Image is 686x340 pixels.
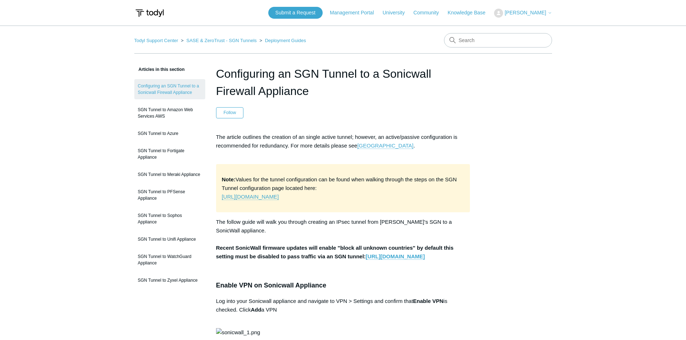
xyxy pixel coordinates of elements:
[222,175,465,201] p: Values for the tunnel configuration can be found when walking through the steps on the SGN Tunnel...
[216,328,260,337] img: sonicwall_1.png
[216,65,470,100] h1: Configuring an SGN Tunnel to a Sonicwall Firewall Appliance
[366,253,425,260] a: [URL][DOMAIN_NAME]
[134,67,185,72] span: Articles in this section
[216,218,470,261] p: The follow guide will walk you through creating an IPsec tunnel from [PERSON_NAME]'s SGN to a Son...
[134,168,205,181] a: SGN Tunnel to Meraki Appliance
[413,298,443,304] strong: Enable VPN
[505,10,546,15] span: [PERSON_NAME]
[134,6,165,20] img: Todyl Support Center Help Center home page
[357,142,413,149] a: [GEOGRAPHIC_DATA]
[268,7,323,19] a: Submit a Request
[444,33,552,47] input: Search
[413,9,446,17] a: Community
[216,297,470,323] p: Log into your Sonicwall appliance and navigate to VPN > Settings and confirm that is checked. Cli...
[265,38,306,43] a: Deployment Guides
[216,245,454,260] strong: Recent SonicWall firmware updates will enable "block all unknown countries" by default this setti...
[134,38,180,43] li: Todyl Support Center
[330,9,381,17] a: Management Portal
[134,127,205,140] a: SGN Tunnel to Azure
[216,107,244,118] button: Follow Article
[134,103,205,123] a: SGN Tunnel to Amazon Web Services AWS
[134,209,205,229] a: SGN Tunnel to Sophos Appliance
[216,133,470,159] p: The article outlines the creation of an single active tunnel; however, an active/passive configur...
[134,79,205,99] a: Configuring an SGN Tunnel to a Sonicwall Firewall Appliance
[134,185,205,205] a: SGN Tunnel to PFSense Appliance
[134,232,205,246] a: SGN Tunnel to Unifi Appliance
[222,194,279,200] a: [URL][DOMAIN_NAME]
[382,9,412,17] a: University
[222,176,236,182] strong: Note:
[134,38,178,43] a: Todyl Support Center
[216,280,470,291] h3: Enable VPN on Sonicwall Appliance
[258,38,306,43] li: Deployment Guides
[494,9,552,18] button: [PERSON_NAME]
[251,307,261,313] strong: Add
[134,144,205,164] a: SGN Tunnel to Fortigate Appliance
[186,38,256,43] a: SASE & ZeroTrust - SGN Tunnels
[448,9,493,17] a: Knowledge Base
[134,250,205,270] a: SGN Tunnel to WatchGuard Appliance
[179,38,258,43] li: SASE & ZeroTrust - SGN Tunnels
[134,273,205,287] a: SGN Tunnel to Zyxel Appliance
